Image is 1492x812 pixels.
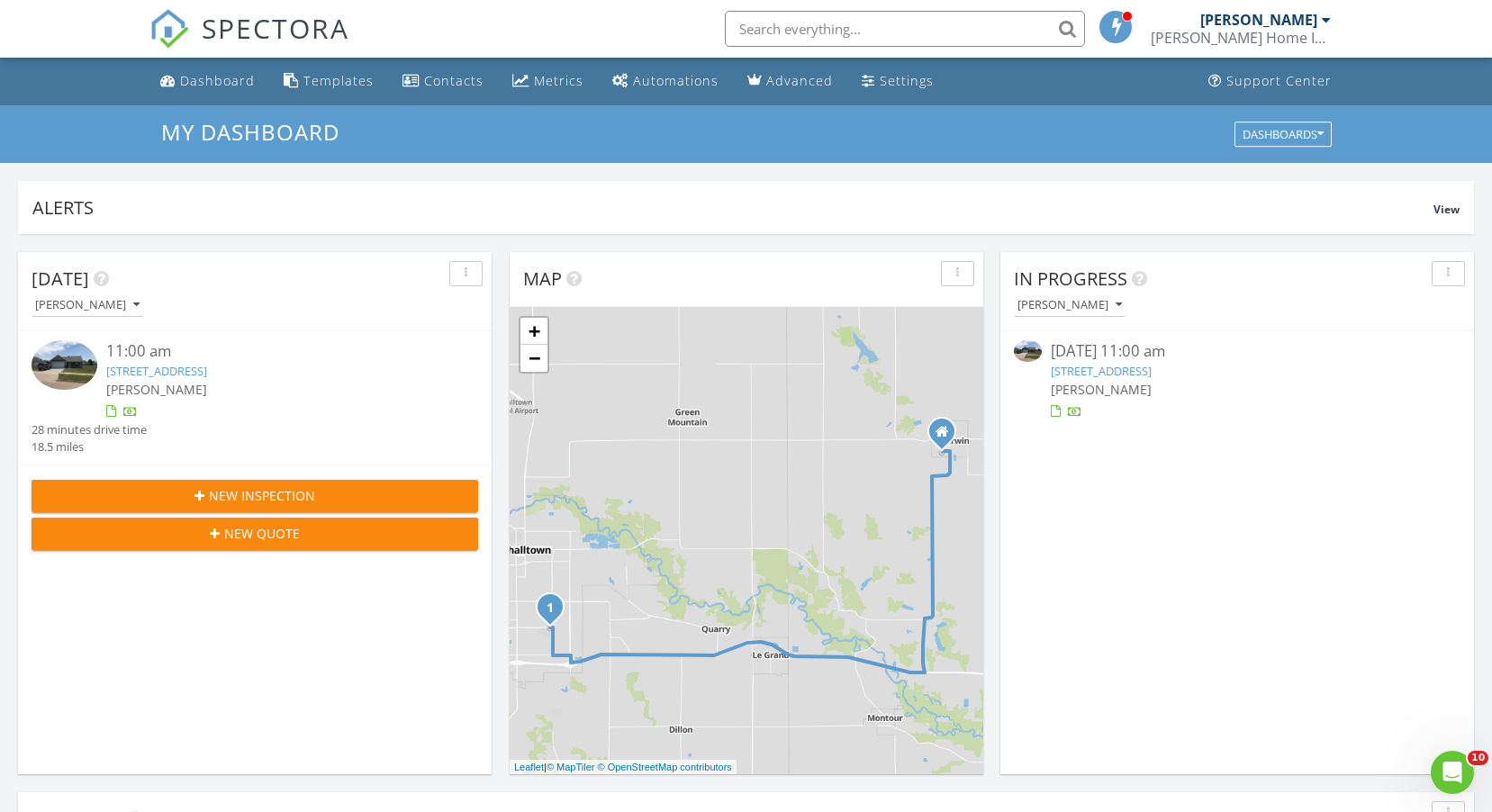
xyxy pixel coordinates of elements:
a: [STREET_ADDRESS] [1051,363,1152,379]
div: 11:00 am [106,340,441,363]
span: In Progress [1014,266,1127,291]
div: Contacts [424,72,484,89]
div: Automations [633,72,719,89]
div: Advanced [766,72,833,89]
span: My Dashboard [161,117,339,147]
a: 11:00 am [STREET_ADDRESS] [PERSON_NAME] 28 minutes drive time 18.5 miles [32,340,478,456]
button: [PERSON_NAME] [32,293,143,318]
img: 9331757%2Fcover_photos%2Fc42PyIRqqQ8BcsVQhX0M%2Fsmall.jpg [32,340,97,389]
a: Leaflet [514,762,544,772]
div: Support Center [1226,72,1332,89]
div: 115 Walnut St., Garwin IA 50632 [942,431,953,442]
a: Zoom in [520,318,547,345]
div: 28 minutes drive time [32,421,147,438]
div: Settings [880,72,934,89]
a: © MapTiler [547,762,595,772]
a: Dashboard [153,65,262,98]
i: 1 [547,602,554,615]
a: Zoom out [520,345,547,372]
div: Dashboards [1243,128,1324,140]
div: Benjamin Glen Home Inspection [1151,29,1331,47]
span: [PERSON_NAME] [106,381,207,398]
a: Support Center [1201,65,1339,98]
button: New Inspection [32,480,478,512]
div: [PERSON_NAME] [1017,299,1122,311]
a: Templates [276,65,381,98]
div: Metrics [534,72,583,89]
span: View [1433,202,1460,217]
a: [STREET_ADDRESS] [106,363,207,379]
iframe: Intercom live chat [1431,751,1474,794]
span: New Inspection [209,486,315,505]
span: Map [523,266,562,291]
button: [PERSON_NAME] [1014,293,1126,318]
span: SPECTORA [202,9,349,47]
div: [PERSON_NAME] [35,299,140,311]
span: [PERSON_NAME] [1051,381,1152,398]
div: Dashboard [180,72,255,89]
span: New Quote [224,524,300,543]
a: Metrics [505,65,591,98]
div: Templates [303,72,374,89]
a: SPECTORA [149,24,349,62]
a: Settings [855,65,941,98]
button: New Quote [32,518,478,550]
div: | [510,760,737,775]
div: 1107 E Southridge Rd, Marshalltown, IA 50158 [550,607,561,618]
div: [PERSON_NAME] [1200,11,1317,29]
img: 9331757%2Fcover_photos%2Fc42PyIRqqQ8BcsVQhX0M%2Fsmall.jpg [1014,340,1042,361]
div: Alerts [32,195,1433,220]
a: [DATE] 11:00 am [STREET_ADDRESS] [PERSON_NAME] [1014,340,1460,420]
a: © OpenStreetMap contributors [598,762,732,772]
input: Search everything... [725,11,1085,47]
span: [DATE] [32,266,89,291]
a: Advanced [740,65,840,98]
button: Dashboards [1234,122,1332,147]
div: [DATE] 11:00 am [1051,340,1423,363]
img: The Best Home Inspection Software - Spectora [149,9,189,49]
div: 18.5 miles [32,438,147,456]
a: Contacts [395,65,491,98]
span: 10 [1468,751,1488,765]
a: Automations (Basic) [605,65,726,98]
